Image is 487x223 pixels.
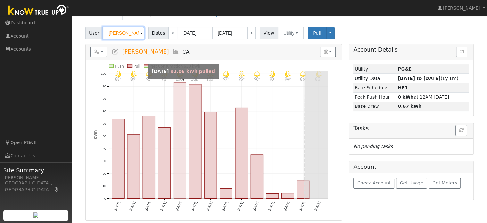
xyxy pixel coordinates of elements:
span: View [260,27,278,39]
p: 88° [113,77,124,81]
p: 90° [251,77,262,81]
text: 40 [102,147,106,150]
strong: [DATE] [152,69,169,74]
span: (1y 1m) [398,76,458,81]
i: 8/16 - Clear [300,71,306,77]
span: Site Summary [3,166,69,175]
td: Base Draw [353,102,396,111]
i: 8/13 - Clear [254,71,260,77]
text: 10 [102,184,106,188]
button: Get Meters [429,178,461,189]
button: Pull [308,27,327,39]
i: 8/15 - Clear [285,71,291,77]
text: 30 [102,159,106,163]
text: [DATE] [298,201,306,211]
a: Multi-Series Graph [172,48,179,55]
rect: onclick="" [174,83,186,199]
strong: ID: 17189346, authorized: 08/18/25 [398,66,412,72]
a: > [247,27,256,39]
td: Rate Schedule [353,83,396,92]
span: Get Meters [432,180,457,185]
text: 80 [102,97,106,100]
button: Issue History [456,47,467,57]
i: No pending tasks [353,144,393,149]
rect: onclick="" [266,194,279,199]
i: 8/04 - Clear [115,71,121,77]
span: [PERSON_NAME] [122,48,169,55]
span: CA [183,49,190,55]
text: [DATE] [206,201,213,211]
div: [GEOGRAPHIC_DATA], [GEOGRAPHIC_DATA] [3,180,69,193]
text: [DATE] [314,201,321,211]
rect: onclick="" [235,108,248,199]
a: Edit User (35679) [112,48,119,55]
text: [DATE] [237,201,244,211]
a: Map [54,187,60,192]
button: Get Usage [396,178,427,189]
td: Utility Data [353,74,396,83]
rect: onclick="" [251,155,263,199]
div: [PERSON_NAME] [3,175,69,181]
strong: 0 kWh [398,94,414,99]
i: 8/11 - Clear [223,71,229,77]
rect: onclick="" [297,181,309,198]
a: < [168,27,177,39]
rect: onclick="" [127,135,140,199]
text: Pull [134,64,140,69]
span: User [85,27,103,39]
span: Check Account [357,180,391,185]
h5: Account Details [353,47,469,53]
p: 90° [267,77,278,81]
td: Utility [353,64,396,74]
strong: [DATE] to [DATE] [398,76,440,81]
h5: Tasks [353,125,469,132]
text: kWh [93,130,97,140]
text: [DATE] [252,201,259,211]
i: 8/06 - Clear [146,71,152,77]
input: Select a User [103,27,144,39]
text: [DATE] [283,201,290,211]
button: Refresh [455,125,467,136]
i: 8/14 - Clear [269,71,275,77]
rect: onclick="" [204,112,217,199]
p: 95° [236,77,247,81]
text: [DATE] [159,201,167,211]
rect: onclick="" [281,193,294,199]
text: 100 [101,72,106,76]
text: [DATE] [144,201,151,211]
button: Utility [278,27,304,39]
span: Get Usage [400,180,423,185]
text: [DATE] [221,201,229,211]
rect: onclick="" [112,119,124,199]
i: 8/12 - Clear [239,71,245,77]
rect: onclick="" [189,84,201,199]
p: 89° [128,77,139,81]
img: retrieve [33,212,38,218]
h5: Account [353,164,376,170]
img: Know True-Up [5,4,72,18]
text: [DATE] [129,201,136,211]
text: 20 [102,172,106,175]
span: 93.06 kWh pulled [170,69,215,74]
strong: 0.67 kWh [398,104,422,109]
p: 94° [282,77,293,81]
i: 8/05 - Clear [130,71,136,77]
text: [DATE] [175,201,182,211]
p: 86° [298,77,309,81]
rect: onclick="" [143,116,155,198]
text: 60 [102,122,106,125]
text: Push [115,64,124,69]
span: [PERSON_NAME] [443,5,480,11]
text: 90 [102,84,106,88]
text: 70 [102,109,106,113]
text: 50 [102,134,106,138]
td: at 12AM [DATE] [397,92,469,102]
text: [DATE] [113,201,121,211]
rect: onclick="" [158,128,171,199]
strong: G [398,85,408,90]
text: 0 [104,197,106,200]
span: Dates [148,27,169,39]
button: Check Account [353,178,394,189]
text: [DATE] [267,201,275,211]
span: Pull [313,30,321,36]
